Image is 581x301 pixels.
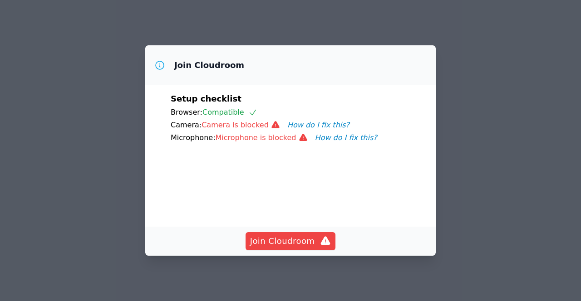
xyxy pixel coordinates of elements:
[171,94,241,103] span: Setup checklist
[171,121,202,129] span: Camera:
[202,121,287,129] span: Camera is blocked
[246,232,336,250] button: Join Cloudroom
[171,133,216,142] span: Microphone:
[287,120,350,131] button: How do I fix this?
[250,235,331,248] span: Join Cloudroom
[216,133,315,142] span: Microphone is blocked
[202,108,257,117] span: Compatible
[171,108,202,117] span: Browser:
[315,132,377,143] button: How do I fix this?
[174,60,244,71] h3: Join Cloudroom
